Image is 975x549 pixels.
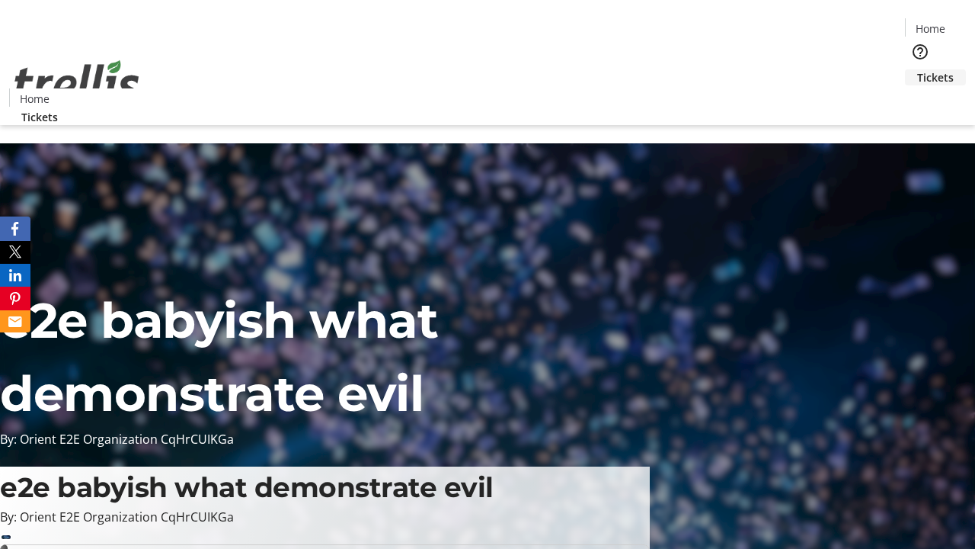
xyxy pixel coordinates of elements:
[905,37,935,67] button: Help
[905,85,935,116] button: Cart
[906,21,954,37] a: Home
[9,43,145,120] img: Orient E2E Organization CqHrCUIKGa's Logo
[9,109,70,125] a: Tickets
[917,69,954,85] span: Tickets
[905,69,966,85] a: Tickets
[916,21,945,37] span: Home
[10,91,59,107] a: Home
[21,109,58,125] span: Tickets
[20,91,50,107] span: Home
